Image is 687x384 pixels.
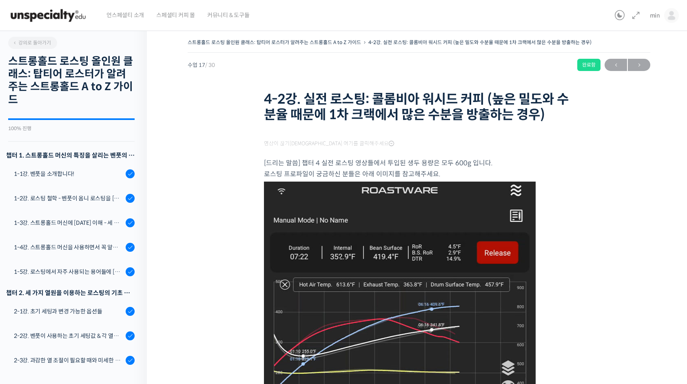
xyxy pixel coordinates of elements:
[264,91,574,123] h1: 4-2강. 실전 로스팅: 콜롬비아 워시드 커피 (높은 밀도와 수분율 때문에 1차 크랙에서 많은 수분을 방출하는 경우)
[188,62,215,68] span: 수업 17
[14,194,123,203] div: 1-2강. 로스팅 철학 - 벤풋이 옴니 로스팅을 [DATE] 않는 이유
[577,59,601,71] div: 완료함
[14,218,123,227] div: 1-3강. 스트롱홀드 머신에 [DATE] 이해 - 세 가지 열원이 만들어내는 변화
[628,60,650,71] span: →
[6,150,135,161] h3: 챕터 1. 스트롱홀드 머신의 특징을 살리는 벤풋의 로스팅 방식
[14,169,123,178] div: 1-1강. 벤풋을 소개합니다!
[14,331,123,340] div: 2-2강. 벤풋이 사용하는 초기 세팅값 & 각 열원이 하는 역할
[628,59,650,71] a: 다음→
[14,267,123,276] div: 1-5강. 로스팅에서 자주 사용되는 용어들에 [DATE] 이해
[8,126,135,131] div: 100% 진행
[14,243,123,252] div: 1-4강. 스트롱홀드 머신을 사용하면서 꼭 알고 있어야 할 유의사항
[6,287,135,298] div: 챕터 2. 세 가지 열원을 이용하는 로스팅의 기초 설계
[605,60,627,71] span: ←
[8,37,57,49] a: 강의로 돌아가기
[650,12,660,19] span: min
[605,59,627,71] a: ←이전
[12,40,51,46] span: 강의로 돌아가기
[8,55,135,106] h2: 스트롱홀드 로스팅 올인원 클래스: 탑티어 로스터가 알려주는 스트롱홀드 A to Z 가이드
[264,140,394,147] span: 영상이 끊기[DEMOGRAPHIC_DATA] 여기를 클릭해주세요
[205,62,215,69] span: / 30
[14,307,123,316] div: 2-1강. 초기 세팅과 변경 가능한 옵션들
[368,39,592,45] a: 4-2강. 실전 로스팅: 콜롬비아 워시드 커피 (높은 밀도와 수분율 때문에 1차 크랙에서 많은 수분을 방출하는 경우)
[264,158,574,180] p: [드리는 말씀] 챕터 4 실전 로스팅 영상들에서 투입된 생두 용량은 모두 600g 입니다. 로스팅 프로파일이 궁금하신 분들은 아래 이미지를 참고해주세요.
[14,356,123,365] div: 2-3강. 과감한 열 조절이 필요할 때와 미세한 열 조절이 필요할 때
[188,39,361,45] a: 스트롱홀드 로스팅 올인원 클래스: 탑티어 로스터가 알려주는 스트롱홀드 A to Z 가이드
